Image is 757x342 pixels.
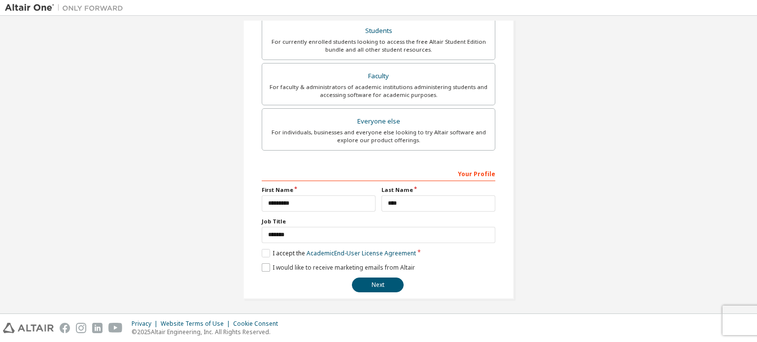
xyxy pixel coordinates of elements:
div: Everyone else [268,115,489,128]
label: First Name [262,186,376,194]
div: Privacy [132,320,161,328]
div: Your Profile [262,165,495,181]
a: Academic End-User License Agreement [307,249,416,257]
div: For currently enrolled students looking to access the free Altair Student Edition bundle and all ... [268,38,489,54]
img: instagram.svg [76,323,86,333]
button: Next [352,278,404,292]
img: facebook.svg [60,323,70,333]
img: Altair One [5,3,128,13]
label: Job Title [262,218,495,225]
label: I would like to receive marketing emails from Altair [262,263,415,272]
div: Cookie Consent [233,320,284,328]
div: Website Terms of Use [161,320,233,328]
img: youtube.svg [108,323,123,333]
label: I accept the [262,249,416,257]
img: linkedin.svg [92,323,103,333]
label: Last Name [381,186,495,194]
div: Faculty [268,69,489,83]
p: © 2025 Altair Engineering, Inc. All Rights Reserved. [132,328,284,336]
div: For faculty & administrators of academic institutions administering students and accessing softwa... [268,83,489,99]
div: For individuals, businesses and everyone else looking to try Altair software and explore our prod... [268,128,489,144]
img: altair_logo.svg [3,323,54,333]
div: Students [268,24,489,38]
